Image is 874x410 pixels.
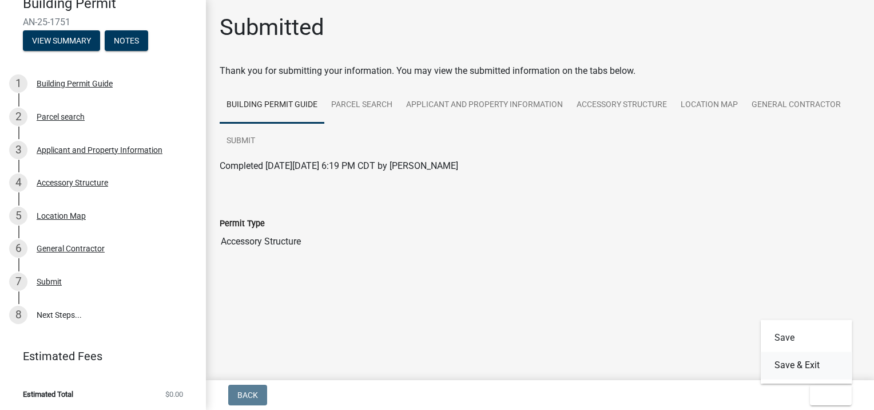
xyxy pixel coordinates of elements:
[37,245,105,253] div: General Contractor
[324,87,399,124] a: Parcel search
[9,174,27,192] div: 4
[761,320,852,384] div: Exit
[23,30,100,51] button: View Summary
[37,146,162,154] div: Applicant and Property Information
[9,345,188,368] a: Estimated Fees
[9,207,27,225] div: 5
[37,113,85,121] div: Parcel search
[23,17,183,27] span: AN-25-1751
[9,306,27,324] div: 8
[9,74,27,93] div: 1
[37,212,86,220] div: Location Map
[220,220,265,228] label: Permit Type
[23,391,73,398] span: Estimated Total
[220,123,262,160] a: Submit
[9,108,27,126] div: 2
[9,141,27,159] div: 3
[674,87,745,124] a: Location Map
[761,352,852,379] button: Save & Exit
[761,324,852,352] button: Save
[220,14,324,41] h1: Submitted
[9,239,27,258] div: 6
[105,30,148,51] button: Notes
[220,64,860,78] div: Thank you for submitting your information. You may view the submitted information on the tabs below.
[165,391,183,398] span: $0.00
[745,87,848,124] a: General Contractor
[37,278,62,286] div: Submit
[810,385,852,405] button: Exit
[570,87,674,124] a: Accessory Structure
[9,273,27,291] div: 7
[819,391,836,400] span: Exit
[37,179,108,187] div: Accessory Structure
[105,37,148,46] wm-modal-confirm: Notes
[399,87,570,124] a: Applicant and Property Information
[228,385,267,405] button: Back
[220,87,324,124] a: Building Permit Guide
[237,391,258,400] span: Back
[37,80,113,88] div: Building Permit Guide
[220,160,458,171] span: Completed [DATE][DATE] 6:19 PM CDT by [PERSON_NAME]
[23,37,100,46] wm-modal-confirm: Summary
